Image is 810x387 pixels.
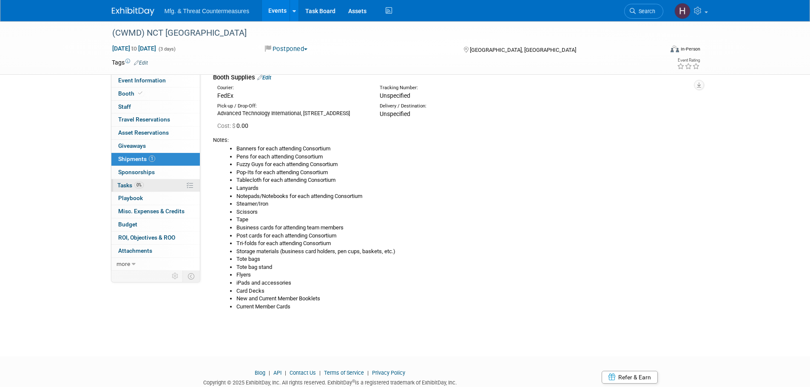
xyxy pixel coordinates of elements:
div: Event Format [613,44,701,57]
li: Pop-Its for each attending Consortium [236,169,692,177]
a: Booth [111,88,200,100]
span: Unspecified [380,92,410,99]
img: ExhibitDay [112,7,154,16]
span: | [283,370,288,376]
a: Terms of Service [324,370,364,376]
div: Pick-up / Drop-Off: [217,103,367,110]
span: [DATE] [DATE] [112,45,156,52]
span: 0% [134,182,144,188]
span: Booth [118,90,144,97]
a: Sponsorships [111,166,200,179]
li: Storage materials (business card holders, pen cups, baskets, etc.) [236,248,692,256]
a: Budget [111,218,200,231]
span: Sponsorships [118,169,155,175]
li: Lanyards [236,184,692,192]
span: 1 [149,155,155,162]
a: Contact Us [290,370,316,376]
span: Event Information [118,77,166,84]
div: Event Rating [677,58,700,62]
sup: ® [352,379,355,384]
div: Copyright © 2025 ExhibitDay, Inc. All rights reserved. ExhibitDay is a registered trademark of Ex... [112,377,549,387]
td: Personalize Event Tab Strip [168,271,183,282]
a: Giveaways [111,140,200,153]
span: 0.00 [217,122,252,129]
span: Cost: $ [217,122,236,129]
li: Fuzzy Guys for each attending Consortium [236,161,692,169]
span: Budget [118,221,137,228]
div: In-Person [680,46,700,52]
li: Card Decks [236,287,692,295]
button: Postponed [262,45,311,54]
a: Event Information [111,74,200,87]
span: Staff [118,103,131,110]
a: API [273,370,281,376]
img: Hillary Hawkins [674,3,691,19]
a: Shipments1 [111,153,200,166]
i: Booth reservation complete [138,91,142,96]
span: (3 days) [158,46,176,52]
a: Staff [111,101,200,113]
span: | [267,370,272,376]
li: Tote bags [236,255,692,263]
li: Tote bag stand [236,263,692,271]
span: | [365,370,371,376]
span: Search [636,8,655,14]
a: Blog [255,370,265,376]
span: | [317,370,323,376]
a: more [111,258,200,271]
a: Travel Reservations [111,113,200,126]
span: Playbook [118,195,143,201]
div: Advanced Technology International, [STREET_ADDRESS] [217,110,367,117]
span: Attachments [118,247,152,254]
li: New and Current Member Booklets [236,295,692,303]
div: Notes: [213,136,692,144]
li: Business cards for attending team members [236,224,692,232]
li: Tri-folds for each attending Consortium [236,240,692,248]
span: Tasks [117,182,144,189]
span: Misc. Expenses & Credits [118,208,185,215]
a: Edit [257,74,271,81]
div: Courier: [217,85,367,91]
span: Unspecified [380,110,410,117]
li: Tablecloth for each attending Consortium [236,176,692,184]
span: ROI, Objectives & ROO [118,234,175,241]
li: Tape [236,216,692,224]
a: Asset Reservations [111,127,200,139]
a: Search [624,4,663,19]
div: Delivery / Destination: [380,103,529,110]
span: [GEOGRAPHIC_DATA], [GEOGRAPHIC_DATA] [470,47,576,53]
span: Mfg. & Threat Countermeasures [165,8,250,14]
span: Shipments [118,155,155,162]
a: Edit [134,60,148,66]
a: ROI, Objectives & ROO [111,232,200,244]
span: Giveaways [118,142,146,149]
li: Steamer/Iron [236,200,692,208]
span: Travel Reservations [118,116,170,123]
li: Current Member Cards [236,303,692,311]
a: Playbook [111,192,200,205]
li: Banners for each attending Consortium [236,145,692,153]
div: Tracking Number: [380,85,570,91]
a: Privacy Policy [372,370,405,376]
div: Booth Supplies [213,73,692,82]
a: Refer & Earn [602,371,658,384]
li: iPads and accessories [236,279,692,287]
li: Scissors [236,208,692,216]
span: Asset Reservations [118,129,169,136]
a: Tasks0% [111,179,200,192]
div: FedEx [217,91,367,100]
a: Attachments [111,245,200,257]
span: more [117,260,130,267]
td: Tags [112,58,148,67]
li: Notepads/Notebooks for each attending Consortium [236,192,692,201]
td: Toggle Event Tabs [182,271,200,282]
li: Flyers [236,271,692,279]
img: Format-Inperson.png [671,45,679,52]
li: Pens for each attending Consortium [236,153,692,161]
li: Post cards for each attending Consortium [236,232,692,240]
div: (CWMD) NCT [GEOGRAPHIC_DATA] [109,25,651,41]
span: to [130,45,138,52]
a: Misc. Expenses & Credits [111,205,200,218]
